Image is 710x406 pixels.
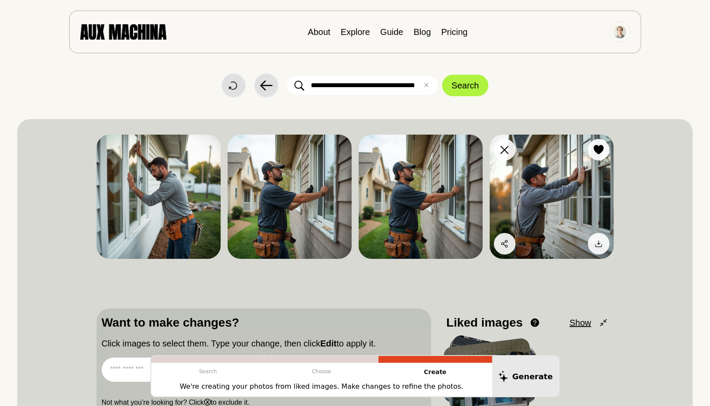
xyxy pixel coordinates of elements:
[380,27,403,37] a: Guide
[180,381,463,392] p: We're creating your photos from liked images. Make changes to refine the photos.
[102,337,426,350] p: Click images to select them. Type your change, then click to apply it.
[442,75,488,96] button: Search
[80,24,166,39] img: AUX MACHINA
[265,363,378,380] p: Choose
[320,339,337,348] b: Edit
[151,363,265,380] p: Search
[341,27,370,37] a: Explore
[447,314,523,332] p: Liked images
[228,135,352,259] img: Search result
[308,27,330,37] a: About
[423,80,429,91] button: ✕
[97,135,221,259] img: Search result
[490,135,614,259] img: Search result
[441,27,468,37] a: Pricing
[359,135,483,259] img: Search result
[378,363,492,381] p: Create
[492,356,559,397] button: Generate
[204,399,211,406] b: ⓧ
[613,25,626,38] img: Avatar
[102,314,426,332] p: Want to make changes?
[569,316,591,329] span: Show
[569,316,608,329] button: Show
[414,27,431,37] a: Blog
[254,73,278,98] button: Back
